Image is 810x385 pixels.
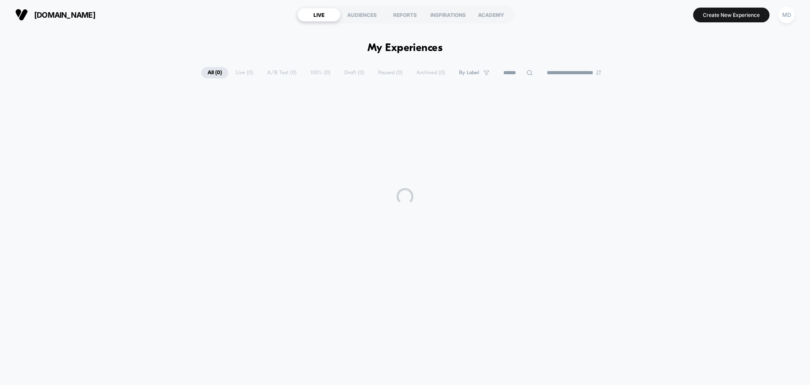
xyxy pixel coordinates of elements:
div: ACADEMY [470,8,513,22]
div: REPORTS [383,8,427,22]
div: AUDIENCES [340,8,383,22]
img: end [596,70,601,75]
img: Visually logo [15,8,28,21]
div: MD [778,7,795,23]
button: Create New Experience [693,8,769,22]
span: All ( 0 ) [201,67,228,78]
div: INSPIRATIONS [427,8,470,22]
button: [DOMAIN_NAME] [13,8,98,22]
span: [DOMAIN_NAME] [34,11,95,19]
h1: My Experiences [367,42,443,54]
button: MD [776,6,797,24]
span: By Label [459,70,479,76]
div: LIVE [297,8,340,22]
